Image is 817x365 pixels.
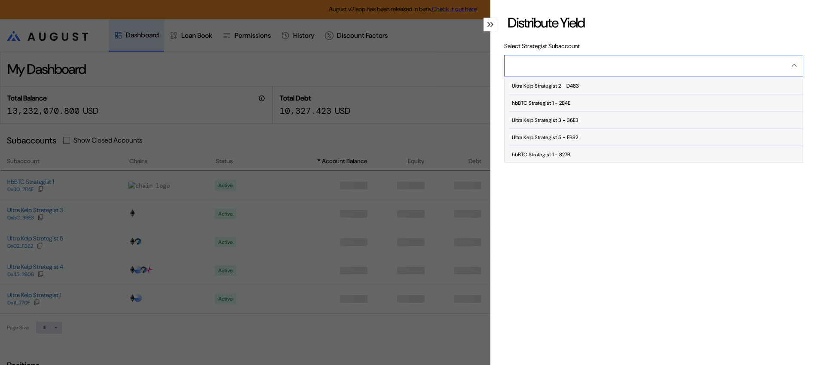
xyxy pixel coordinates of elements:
[505,112,803,129] button: Ultra Kelp Strategist 3 - 36E3
[505,77,803,94] button: Ultra Kelp Strategist 2 - D483
[508,14,584,32] div: Distribute Yield
[505,129,803,146] button: Ultra Kelp Strategist 5 - FB82
[505,94,803,112] button: hbBTC Strategist 1 - 2B4E
[512,83,579,89] div: Ultra Kelp Strategist 2 - D483
[505,146,803,163] button: hbBTC Strategist 1 - 827B
[512,100,570,106] div: hbBTC Strategist 1 - 2B4E
[512,134,578,140] div: Ultra Kelp Strategist 5 - FB82
[512,152,570,158] div: hbBTC Strategist 1 - 827B
[512,117,578,123] div: Ultra Kelp Strategist 3 - 36E3
[504,42,803,50] div: Select Strategist Subaccount
[504,55,803,76] button: Close menu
